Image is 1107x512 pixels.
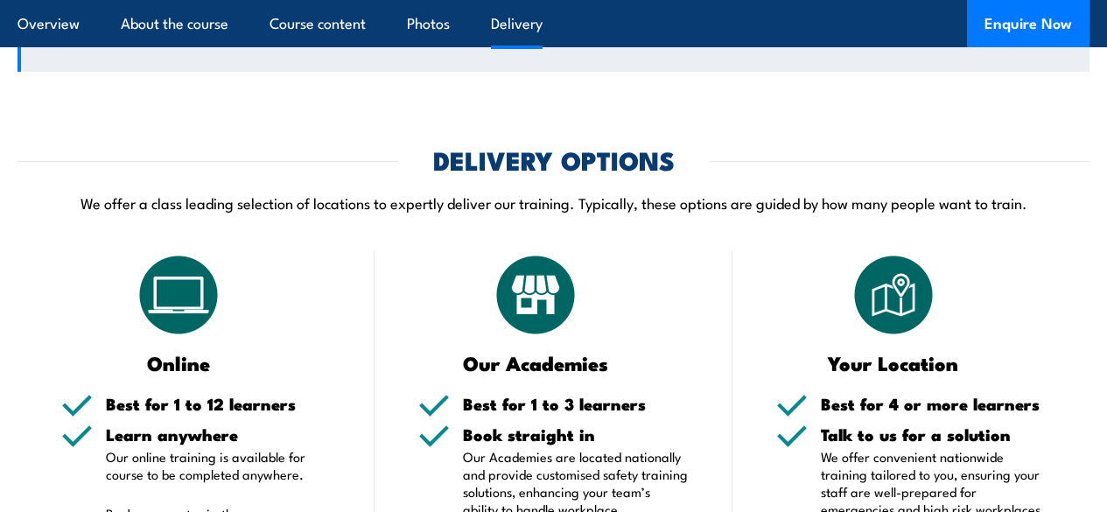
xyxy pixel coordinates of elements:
p: We offer a class leading selection of locations to expertly deliver our training. Typically, thes... [18,193,1089,213]
p: Our online training is available for course to be completed anywhere. [106,448,331,483]
h5: Book straight in [463,426,688,443]
h5: Talk to us for a solution [821,426,1046,443]
h3: Online [61,353,296,373]
h5: Best for 4 or more learners [821,396,1046,412]
h3: Your Location [776,353,1011,373]
h3: Our Academies [418,353,653,373]
h5: Best for 1 to 3 learners [463,396,688,412]
h2: DELIVERY OPTIONS [433,148,675,171]
h5: Learn anywhere [106,426,331,443]
h5: Best for 1 to 12 learners [106,396,331,412]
